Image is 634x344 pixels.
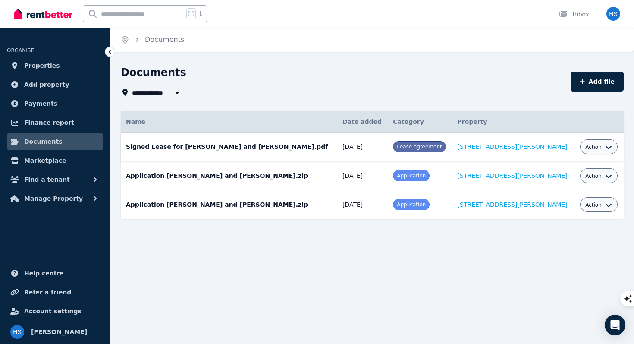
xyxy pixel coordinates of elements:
[458,201,568,208] a: [STREET_ADDRESS][PERSON_NAME]
[585,144,612,151] button: Action
[7,171,103,188] button: Find a tenant
[337,111,388,133] th: Date added
[337,133,388,161] td: [DATE]
[121,161,337,190] td: Application [PERSON_NAME] and [PERSON_NAME].zip
[7,152,103,169] a: Marketplace
[571,72,624,92] button: Add file
[24,117,74,128] span: Finance report
[7,114,103,131] a: Finance report
[7,133,103,150] a: Documents
[606,7,620,21] img: Helia Singh
[24,306,82,316] span: Account settings
[24,136,63,147] span: Documents
[388,111,452,133] th: Category
[605,315,625,335] div: Open Intercom Messenger
[559,10,589,19] div: Inbox
[24,174,70,185] span: Find a tenant
[24,60,60,71] span: Properties
[121,133,337,161] td: Signed Lease for [PERSON_NAME] and [PERSON_NAME].pdf
[585,202,602,208] span: Action
[24,155,66,166] span: Marketplace
[145,35,184,44] a: Documents
[7,190,103,207] button: Manage Property
[458,172,568,179] a: [STREET_ADDRESS][PERSON_NAME]
[121,66,186,79] h1: Documents
[31,327,87,337] span: [PERSON_NAME]
[7,284,103,301] a: Refer a friend
[121,190,337,219] td: Application [PERSON_NAME] and [PERSON_NAME].zip
[458,143,568,150] a: [STREET_ADDRESS][PERSON_NAME]
[585,173,602,180] span: Action
[585,173,612,180] button: Action
[10,325,24,339] img: Helia Singh
[397,173,426,179] span: Application
[24,79,69,90] span: Add property
[7,57,103,74] a: Properties
[7,95,103,112] a: Payments
[24,268,64,278] span: Help centre
[126,118,145,125] span: Name
[452,111,575,133] th: Property
[24,98,57,109] span: Payments
[7,76,103,93] a: Add property
[24,193,83,204] span: Manage Property
[397,202,426,208] span: Application
[24,287,71,297] span: Refer a friend
[7,303,103,320] a: Account settings
[337,190,388,219] td: [DATE]
[7,265,103,282] a: Help centre
[199,10,202,17] span: k
[110,28,195,52] nav: Breadcrumb
[14,7,72,20] img: RentBetter
[585,144,602,151] span: Action
[337,161,388,190] td: [DATE]
[7,47,34,54] span: ORGANISE
[585,202,612,208] button: Action
[397,144,442,150] span: Lease agreement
